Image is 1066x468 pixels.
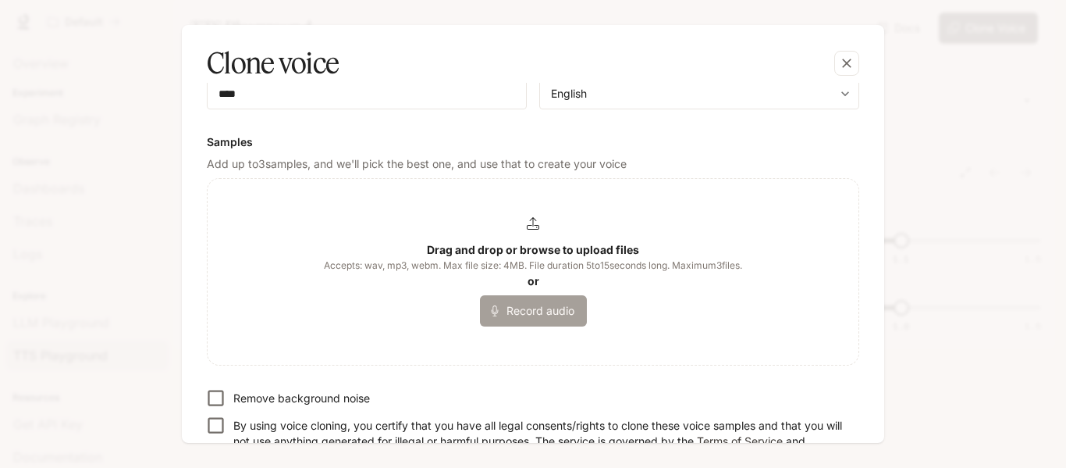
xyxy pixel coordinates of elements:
h6: Samples [207,134,859,150]
div: English [540,86,858,102]
b: or [528,274,539,288]
button: Record audio [480,295,587,327]
a: Terms of Service [697,434,783,448]
h5: Clone voice [207,44,339,83]
div: English [551,86,833,102]
b: Drag and drop or browse to upload files [427,243,639,256]
p: By using voice cloning, you certify that you have all legal consents/rights to clone these voice ... [233,418,847,465]
p: Remove background noise [233,391,370,406]
p: Add up to 3 samples, and we'll pick the best one, and use that to create your voice [207,156,859,172]
span: Accepts: wav, mp3, webm. Max file size: 4MB. File duration 5 to 15 seconds long. Maximum 3 files. [324,258,742,273]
